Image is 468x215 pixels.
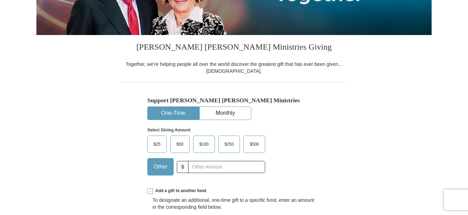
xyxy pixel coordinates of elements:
button: Monthly [200,107,251,120]
h3: [PERSON_NAME] [PERSON_NAME] Ministries Giving [121,35,347,61]
span: Add a gift to another fund [153,188,206,194]
div: To designate an additional, one-time gift to a specific fund, enter an amount in the correspondin... [153,197,315,210]
span: $ [177,161,189,173]
span: $100 [196,139,212,149]
span: $250 [221,139,237,149]
div: Together, we're helping people all over the world discover the greatest gift that has ever been g... [121,61,347,75]
button: One-Time [148,107,199,120]
input: Other Amount [188,161,265,173]
span: $500 [246,139,262,149]
span: $50 [173,139,187,149]
span: Other [150,162,171,172]
strong: Select Giving Amount [147,128,190,132]
h5: Support [PERSON_NAME] [PERSON_NAME] Ministries [147,97,321,104]
span: $25 [150,139,164,149]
